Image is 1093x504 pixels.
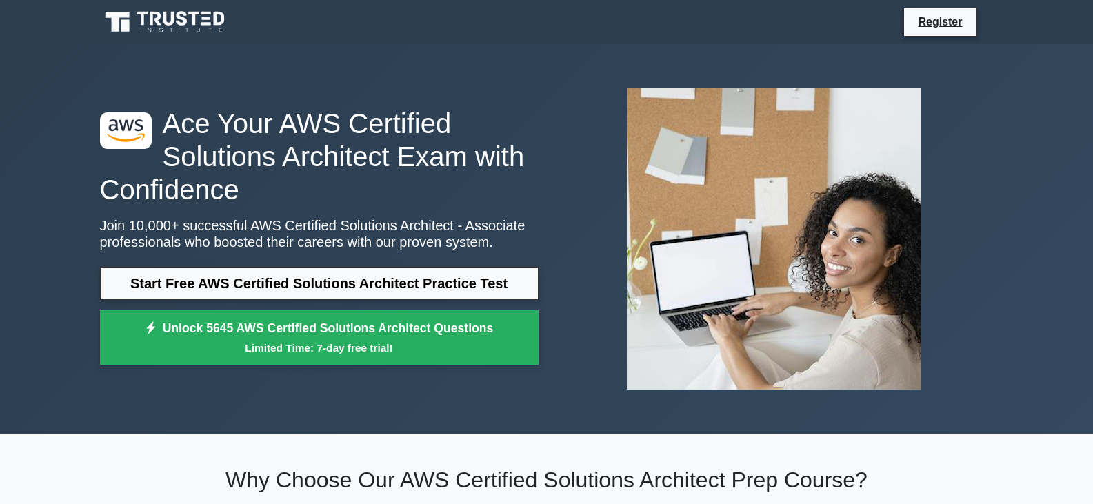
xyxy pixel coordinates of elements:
a: Start Free AWS Certified Solutions Architect Practice Test [100,267,539,300]
h2: Why Choose Our AWS Certified Solutions Architect Prep Course? [100,467,994,493]
small: Limited Time: 7-day free trial! [117,340,521,356]
a: Register [910,13,970,30]
p: Join 10,000+ successful AWS Certified Solutions Architect - Associate professionals who boosted t... [100,217,539,250]
h1: Ace Your AWS Certified Solutions Architect Exam with Confidence [100,107,539,206]
a: Unlock 5645 AWS Certified Solutions Architect QuestionsLimited Time: 7-day free trial! [100,310,539,365]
